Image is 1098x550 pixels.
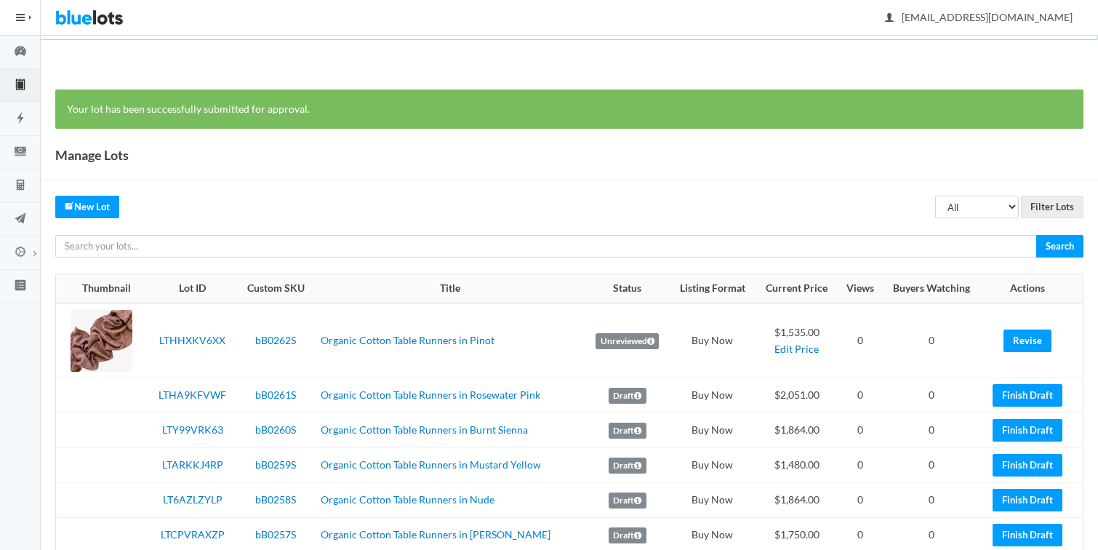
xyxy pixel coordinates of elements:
[55,196,119,218] a: createNew Lot
[609,388,646,404] label: Draft
[993,524,1062,546] a: Finish Draft
[756,378,838,413] td: $2,051.00
[55,235,1037,258] input: Search your lots...
[67,101,1072,118] p: Your lot has been successfully submitted for approval.
[596,333,659,349] label: Unreviewed
[882,413,982,448] td: 0
[882,483,982,518] td: 0
[838,448,882,483] td: 0
[756,413,838,448] td: $1,864.00
[1021,196,1083,218] input: Filter Lots
[756,448,838,483] td: $1,480.00
[609,423,646,439] label: Draft
[756,274,838,303] th: Current Price
[255,334,296,346] a: bB0262S
[321,458,541,471] a: Organic Cotton Table Runners in Mustard Yellow
[982,274,1083,303] th: Actions
[1003,330,1051,352] a: Revise
[838,483,882,518] td: 0
[756,303,838,378] td: $1,535.00
[255,458,296,471] a: bB0259S
[838,303,882,378] td: 0
[56,274,148,303] th: Thumbnail
[255,388,296,401] a: bB0261S
[162,458,223,471] a: LTARKKJ4RP
[159,334,225,346] a: LTHHXKV6XX
[609,527,646,543] label: Draft
[838,378,882,413] td: 0
[669,303,756,378] td: Buy Now
[886,11,1073,23] span: [EMAIL_ADDRESS][DOMAIN_NAME]
[838,413,882,448] td: 0
[162,423,223,436] a: LTY99VRK63
[669,413,756,448] td: Buy Now
[321,423,528,436] a: Organic Cotton Table Runners in Burnt Sienna
[237,274,315,303] th: Custom SKU
[993,384,1062,407] a: Finish Draft
[993,454,1062,477] a: Finish Draft
[1036,235,1083,258] input: Search
[163,493,223,506] a: LT6AZLZYLP
[255,423,296,436] a: bB0260S
[669,274,756,303] th: Listing Format
[609,493,646,509] label: Draft
[321,493,494,506] a: Organic Cotton Table Runners in Nude
[315,274,585,303] th: Title
[669,448,756,483] td: Buy Now
[669,378,756,413] td: Buy Now
[321,388,540,401] a: Organic Cotton Table Runners in Rosewater Pink
[993,419,1062,442] a: Finish Draft
[669,483,756,518] td: Buy Now
[993,489,1062,511] a: Finish Draft
[255,493,296,506] a: bB0258S
[585,274,669,303] th: Status
[255,528,296,541] a: bB0257S
[159,388,226,401] a: LTHA9KFVWF
[609,458,646,474] label: Draft
[321,334,494,346] a: Organic Cotton Table Runners in Pinot
[161,528,225,541] a: LTCPVRAXZP
[756,483,838,518] td: $1,864.00
[882,303,982,378] td: 0
[65,201,74,210] ion-icon: create
[55,144,129,166] h1: Manage Lots
[838,274,882,303] th: Views
[882,274,982,303] th: Buyers Watching
[882,378,982,413] td: 0
[148,274,237,303] th: Lot ID
[882,12,897,25] ion-icon: person
[882,448,982,483] td: 0
[774,343,819,355] a: Edit Price
[321,528,550,541] a: Organic Cotton Table Runners in [PERSON_NAME]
